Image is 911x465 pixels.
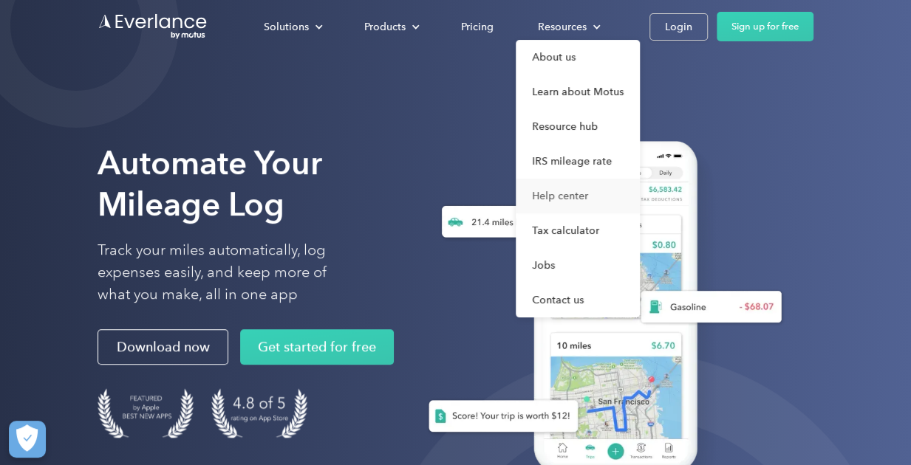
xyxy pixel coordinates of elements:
a: Contact us [516,283,640,317]
div: Login [665,18,692,36]
strong: Automate Your Mileage Log [98,143,322,224]
div: Resources [538,18,587,36]
a: Go to homepage [98,13,208,41]
button: Cookies Settings [9,421,46,458]
a: Jobs [516,248,640,283]
a: Get started for free [240,329,394,365]
a: Sign up for free [717,12,813,41]
p: Track your miles automatically, log expenses easily, and keep more of what you make, all in one app [98,239,361,306]
a: Login [649,13,708,41]
a: Tax calculator [516,213,640,248]
div: Pricing [461,18,494,36]
div: Solutions [264,18,309,36]
div: Products [349,14,431,40]
div: Products [364,18,406,36]
a: About us [516,40,640,75]
a: IRS mileage rate [516,144,640,179]
a: Learn about Motus [516,75,640,109]
div: Resources [523,14,613,40]
div: Solutions [249,14,335,40]
a: Download now [98,329,228,365]
a: Help center [516,179,640,213]
img: 4.9 out of 5 stars on the app store [211,388,307,438]
a: Pricing [446,14,508,40]
img: Badge for Featured by Apple Best New Apps [98,388,194,438]
nav: Resources [516,40,640,317]
a: Resource hub [516,109,640,144]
